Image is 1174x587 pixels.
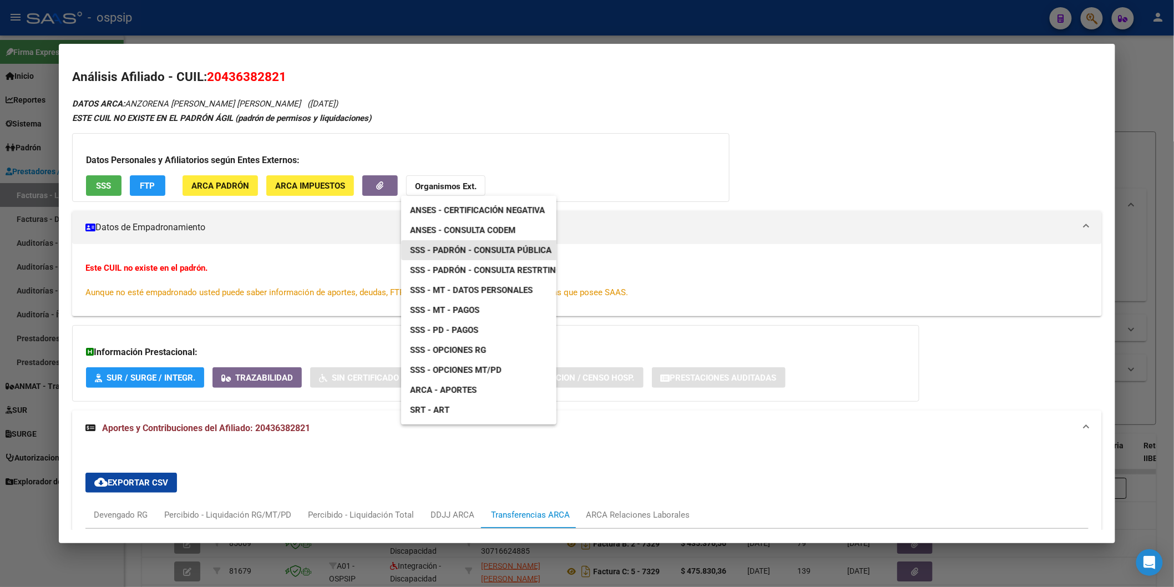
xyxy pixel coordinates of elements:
[410,265,575,275] span: SSS - Padrón - Consulta Restrtingida
[410,245,551,255] span: SSS - Padrón - Consulta Pública
[410,205,545,215] span: ANSES - Certificación Negativa
[401,400,556,420] a: SRT - ART
[401,220,524,240] a: ANSES - Consulta CODEM
[410,405,449,415] span: SRT - ART
[1136,549,1163,576] div: Open Intercom Messenger
[410,225,515,235] span: ANSES - Consulta CODEM
[401,340,495,360] a: SSS - Opciones RG
[401,280,542,300] a: SSS - MT - Datos Personales
[401,300,488,320] a: SSS - MT - Pagos
[401,320,487,340] a: SSS - PD - Pagos
[401,360,510,380] a: SSS - Opciones MT/PD
[410,345,486,355] span: SSS - Opciones RG
[410,325,478,335] span: SSS - PD - Pagos
[410,285,533,295] span: SSS - MT - Datos Personales
[401,200,554,220] a: ANSES - Certificación Negativa
[410,305,479,315] span: SSS - MT - Pagos
[410,385,477,395] span: ARCA - Aportes
[401,380,485,400] a: ARCA - Aportes
[401,260,584,280] a: SSS - Padrón - Consulta Restrtingida
[401,240,560,260] a: SSS - Padrón - Consulta Pública
[410,365,502,375] span: SSS - Opciones MT/PD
